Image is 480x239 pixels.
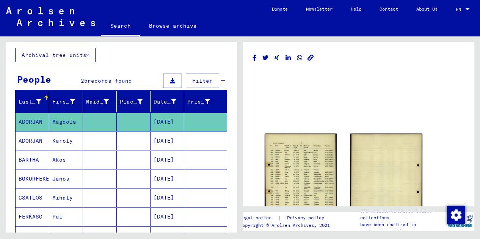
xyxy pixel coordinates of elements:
[265,134,337,234] img: 001.jpg
[262,53,270,63] button: Share on Twitter
[19,96,51,108] div: Last Name
[49,113,83,131] mat-cell: Magdola
[140,17,206,35] a: Browse archive
[117,91,151,112] mat-header-cell: Place of Birth
[251,53,259,63] button: Share on Facebook
[151,208,184,226] mat-cell: [DATE]
[52,98,75,106] div: First Name
[6,7,95,26] img: Arolsen_neg.svg
[186,74,219,88] button: Filter
[273,53,281,63] button: Share on Xing
[187,98,210,106] div: Prisoner #
[447,206,465,224] img: Change consent
[296,53,304,63] button: Share on WhatsApp
[86,96,118,108] div: Maiden Name
[284,53,292,63] button: Share on LinkedIn
[151,151,184,169] mat-cell: [DATE]
[49,91,83,112] mat-header-cell: First Name
[456,7,464,12] span: EN
[16,151,49,169] mat-cell: BARTHA
[120,96,152,108] div: Place of Birth
[350,134,422,234] img: 002.jpg
[307,53,315,63] button: Copy link
[240,222,333,229] p: Copyright © Arolsen Archives, 2021
[16,132,49,150] mat-cell: ADORJAN
[151,132,184,150] mat-cell: [DATE]
[16,189,49,207] mat-cell: CSATLOS
[83,91,117,112] mat-header-cell: Maiden Name
[151,113,184,131] mat-cell: [DATE]
[17,72,51,86] div: People
[151,170,184,188] mat-cell: [DATE]
[281,214,333,222] a: Privacy policy
[120,98,143,106] div: Place of Birth
[446,212,474,231] img: yv_logo.png
[88,77,132,84] span: records found
[86,98,109,106] div: Maiden Name
[151,189,184,207] mat-cell: [DATE]
[49,132,83,150] mat-cell: Karoly
[240,214,333,222] div: |
[154,96,186,108] div: Date of Birth
[192,77,213,84] span: Filter
[101,17,140,36] a: Search
[187,96,220,108] div: Prisoner #
[52,96,85,108] div: First Name
[154,98,176,106] div: Date of Birth
[16,208,49,226] mat-cell: FERKASG
[16,91,49,112] mat-header-cell: Last Name
[49,170,83,188] mat-cell: Janos
[360,208,445,221] p: The Arolsen Archives online collections
[16,170,49,188] mat-cell: BOKORFEKETE
[49,151,83,169] mat-cell: Akos
[15,48,96,62] button: Archival tree units
[151,91,184,112] mat-header-cell: Date of Birth
[16,113,49,131] mat-cell: ADORJAN
[19,98,41,106] div: Last Name
[240,214,278,222] a: Legal notice
[81,77,88,84] span: 25
[49,208,83,226] mat-cell: Pal
[49,189,83,207] mat-cell: Mihaly
[184,91,227,112] mat-header-cell: Prisoner #
[360,221,445,235] p: have been realized in partnership with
